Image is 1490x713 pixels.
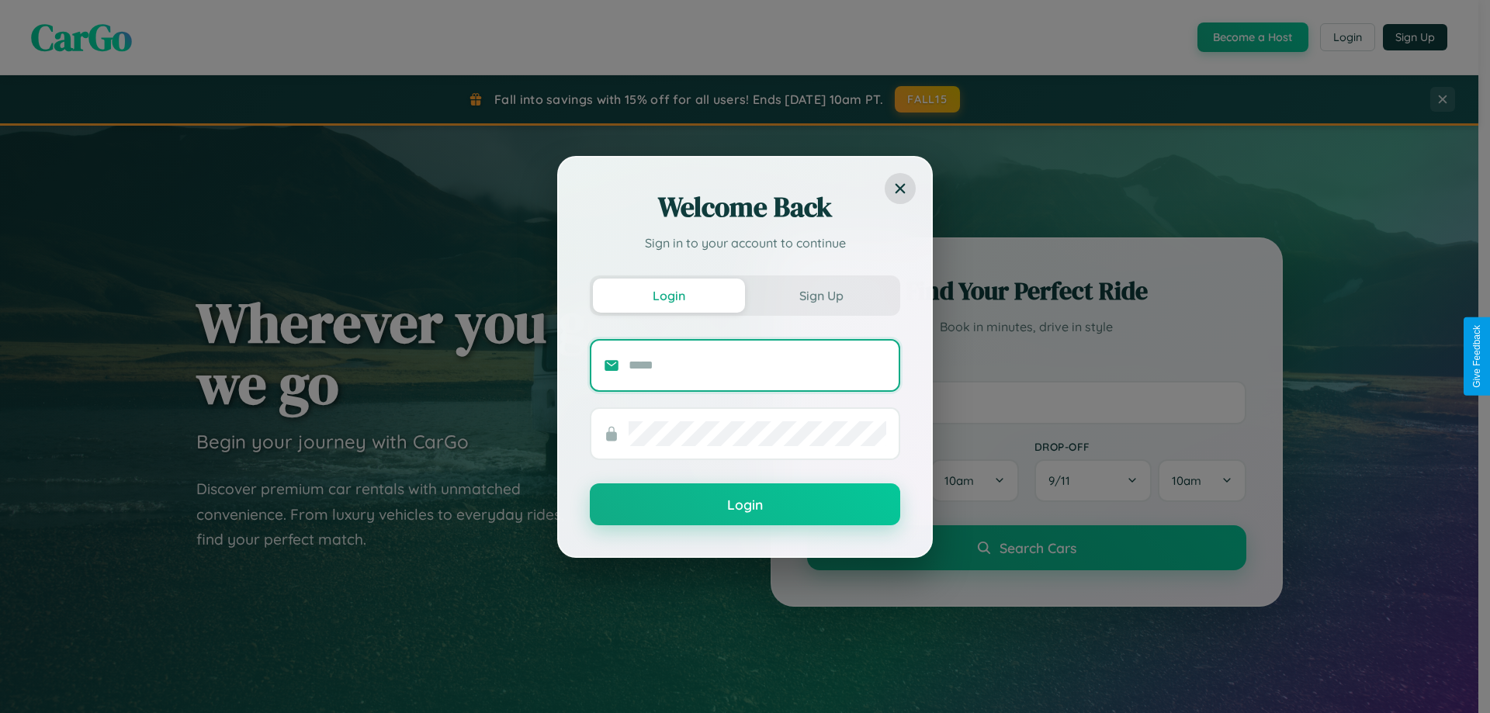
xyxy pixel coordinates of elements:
[590,189,900,226] h2: Welcome Back
[590,483,900,525] button: Login
[745,279,897,313] button: Sign Up
[1471,325,1482,388] div: Give Feedback
[590,234,900,252] p: Sign in to your account to continue
[593,279,745,313] button: Login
